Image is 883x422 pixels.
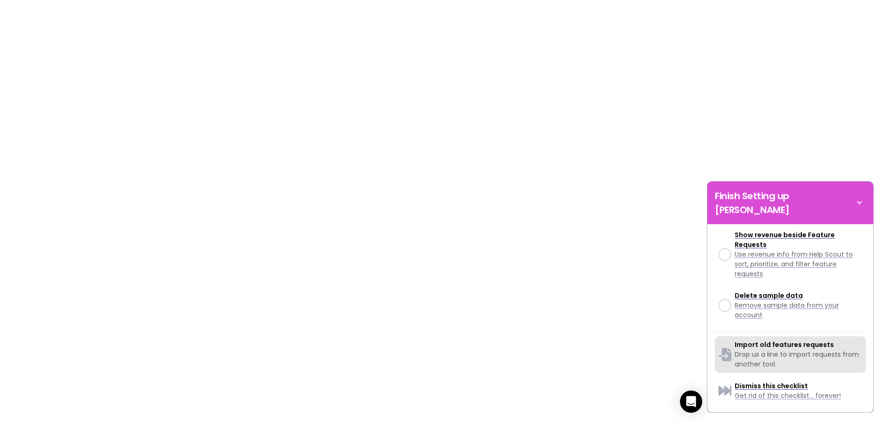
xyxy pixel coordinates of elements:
span: Show revenue beside Feature Requests [735,230,835,249]
span: Import old features requests [735,340,834,349]
a: Delete sample data Remove sample data from your account [715,287,866,324]
a: Import old features requests Drop us a line to import requests from another tool. [715,336,866,373]
h5: Finish Setting up [PERSON_NAME] [715,189,853,217]
a: Dismiss this checklist Get rid of this checklist... forever! [715,378,866,404]
span: Drop us a line to import requests from another tool. [735,350,859,369]
span: Dismiss this checklist [735,381,808,391]
a: Show revenue beside Feature Requests Use revenue info from Help Scout to sort, prioritize, and fi... [715,227,866,283]
div: Open Intercom Messenger [680,391,702,413]
span: Use revenue info from Help Scout to sort, prioritize, and filter feature requests [735,250,853,278]
span: Get rid of this checklist... forever! [735,391,841,400]
span: Delete sample data [735,291,803,300]
span: Remove sample data from your account [735,301,839,320]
